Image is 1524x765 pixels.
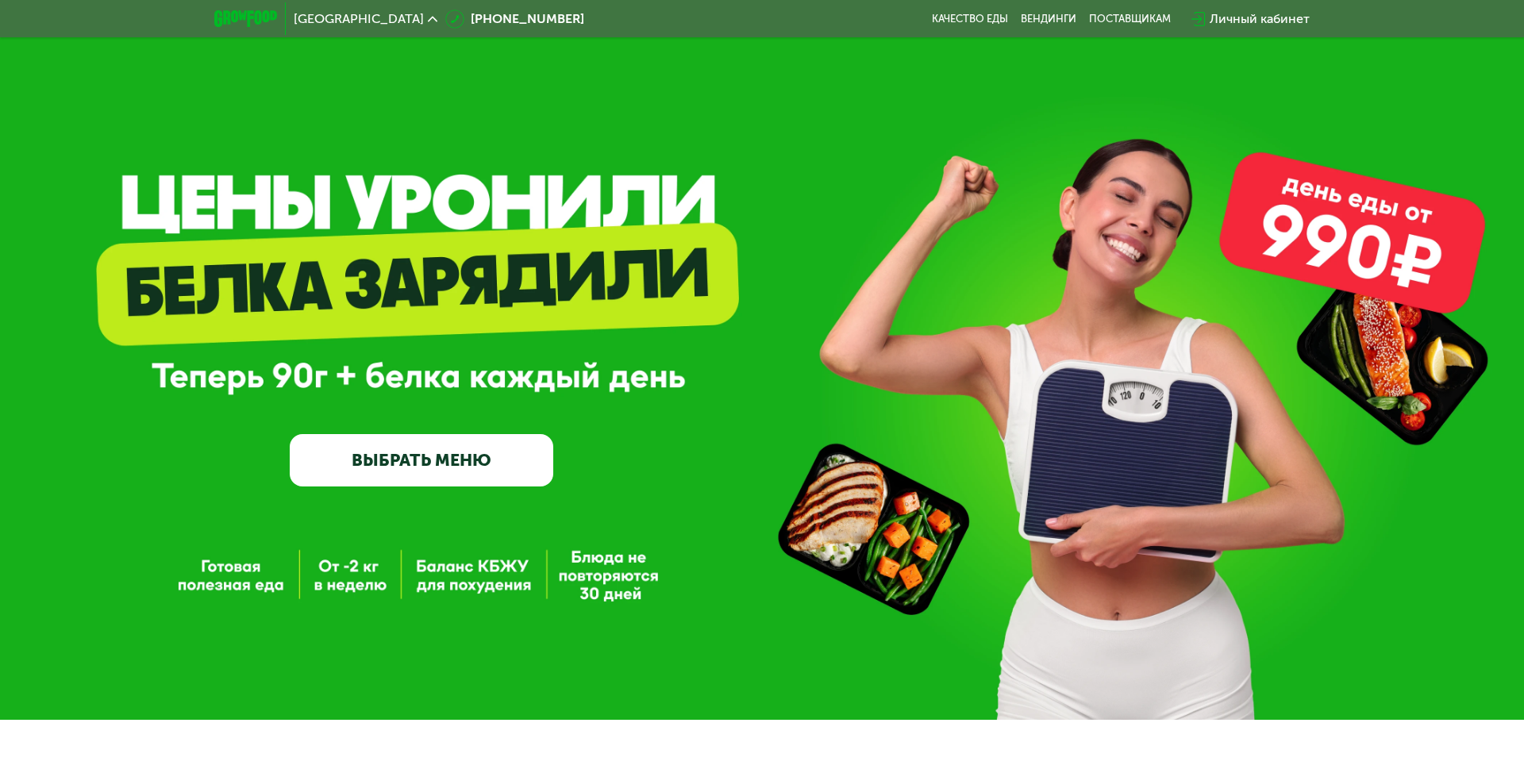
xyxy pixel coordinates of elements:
[1089,13,1171,25] div: поставщикам
[932,13,1008,25] a: Качество еды
[1210,10,1310,29] div: Личный кабинет
[294,13,424,25] span: [GEOGRAPHIC_DATA]
[445,10,584,29] a: [PHONE_NUMBER]
[290,434,553,487] a: ВЫБРАТЬ МЕНЮ
[1021,13,1076,25] a: Вендинги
